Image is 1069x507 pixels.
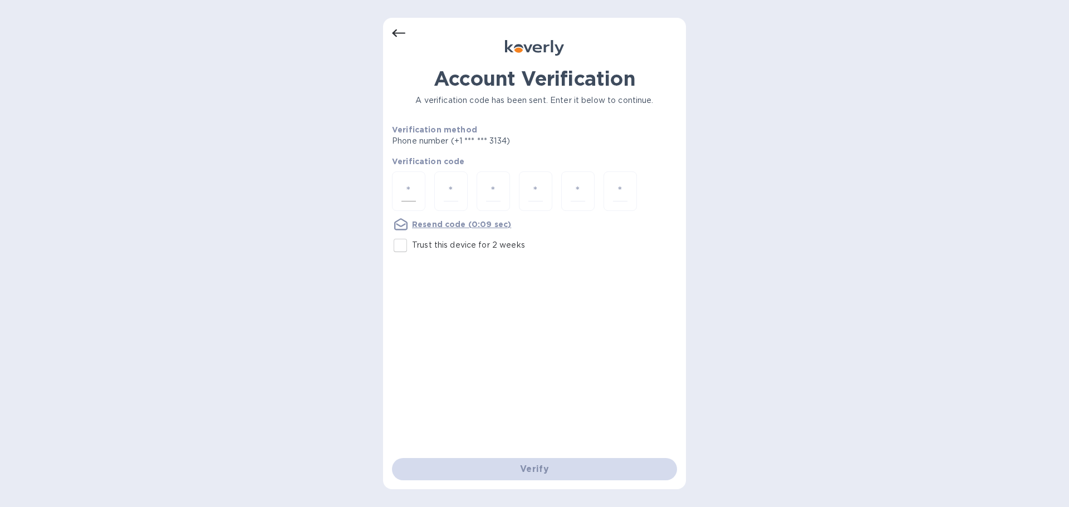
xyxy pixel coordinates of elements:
[412,220,511,229] u: Resend code (0:09 sec)
[392,135,595,147] p: Phone number (+1 *** *** 3134)
[392,125,477,134] b: Verification method
[392,95,677,106] p: A verification code has been sent. Enter it below to continue.
[392,156,677,167] p: Verification code
[412,239,525,251] p: Trust this device for 2 weeks
[392,67,677,90] h1: Account Verification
